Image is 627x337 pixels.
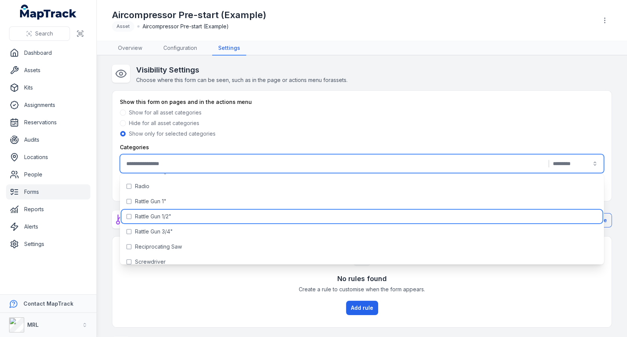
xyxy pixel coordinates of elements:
a: Reports [6,202,90,217]
button: Search [9,26,70,41]
label: Show this form on pages and in the actions menu [120,98,252,106]
a: Overview [112,41,148,56]
a: Forms [6,184,90,199]
a: MapTrack [20,5,77,20]
a: Alerts [6,219,90,234]
label: Show for all asset categories [129,109,202,116]
button: Add rule [346,301,378,315]
span: Aircompressor Pre-start (Example) [143,23,229,30]
button: | [120,154,604,173]
label: Categories [120,144,149,151]
strong: MRL [27,322,39,328]
span: Create a rule to customise when the form appears. [299,286,425,293]
h2: Visibility Settings [136,65,348,75]
label: Hide for all asset categories [129,119,199,127]
span: Screwdriver [135,258,166,266]
span: Rattle Gun 3/4" [135,228,173,235]
a: Audits [6,132,90,147]
span: Rattle Gun 1" [135,198,166,205]
a: Reservations [6,115,90,130]
a: Settings [212,41,246,56]
span: Radio [135,182,149,190]
a: Kits [6,80,90,95]
a: Settings [6,237,90,252]
a: Locations [6,150,90,165]
span: Choose where this form can be seen, such as in the page or actions menu for assets . [136,77,348,83]
label: Show only for selected categories [129,130,216,138]
a: Assets [6,63,90,78]
h1: Aircompressor Pre-start (Example) [112,9,266,21]
a: Configuration [157,41,203,56]
a: Assignments [6,97,90,113]
span: Search [35,30,53,37]
strong: Contact MapTrack [23,300,73,307]
span: Reciprocating Saw [135,243,182,250]
h3: No rules found [337,274,387,284]
a: People [6,167,90,182]
span: Rattle Gun 1/2" [135,213,171,220]
div: Asset [112,21,134,32]
a: Dashboard [6,45,90,60]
